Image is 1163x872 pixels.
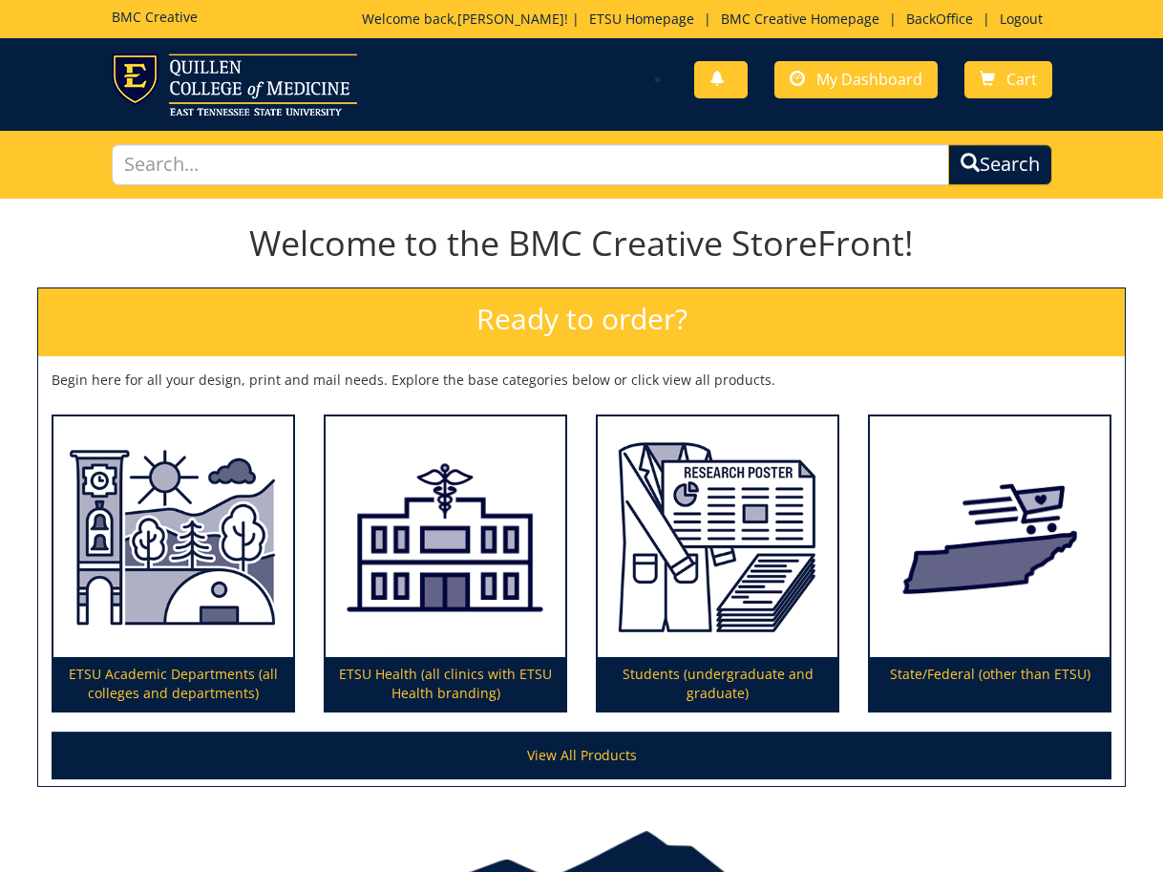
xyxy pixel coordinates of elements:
[816,69,922,90] span: My Dashboard
[580,10,704,28] a: ETSU Homepage
[964,61,1052,98] a: Cart
[53,416,293,712] a: ETSU Academic Departments (all colleges and departments)
[598,416,837,712] a: Students (undergraduate and graduate)
[53,657,293,711] p: ETSU Academic Departments (all colleges and departments)
[870,416,1110,658] img: State/Federal (other than ETSU)
[112,144,949,185] input: Search...
[112,10,198,24] h5: BMC Creative
[774,61,938,98] a: My Dashboard
[53,416,293,658] img: ETSU Academic Departments (all colleges and departments)
[326,416,565,712] a: ETSU Health (all clinics with ETSU Health branding)
[711,10,889,28] a: BMC Creative Homepage
[870,416,1110,712] a: State/Federal (other than ETSU)
[38,288,1125,356] h2: Ready to order?
[948,144,1052,185] button: Search
[457,10,564,28] a: [PERSON_NAME]
[52,732,1111,779] a: View All Products
[326,657,565,711] p: ETSU Health (all clinics with ETSU Health branding)
[598,416,837,658] img: Students (undergraduate and graduate)
[1006,69,1037,90] span: Cart
[362,10,1052,29] p: Welcome back, ! | | | |
[897,10,983,28] a: BackOffice
[37,224,1126,263] h1: Welcome to the BMC Creative StoreFront!
[52,371,1111,390] p: Begin here for all your design, print and mail needs. Explore the base categories below or click ...
[870,657,1110,711] p: State/Federal (other than ETSU)
[326,416,565,658] img: ETSU Health (all clinics with ETSU Health branding)
[990,10,1052,28] a: Logout
[112,53,357,116] img: ETSU logo
[598,657,837,711] p: Students (undergraduate and graduate)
